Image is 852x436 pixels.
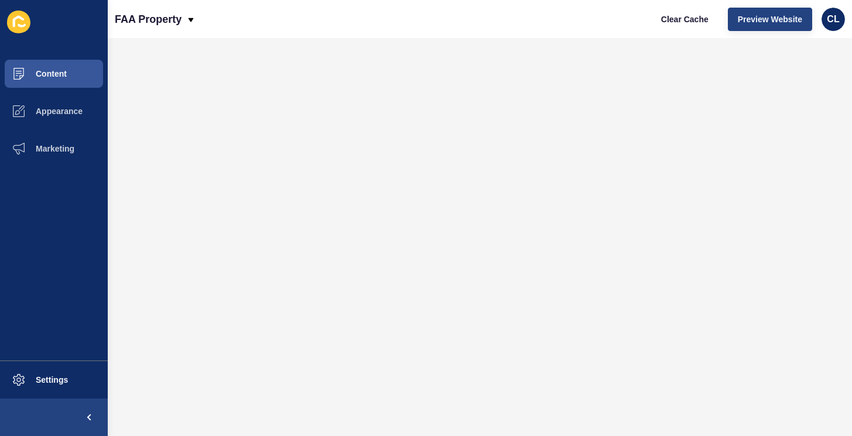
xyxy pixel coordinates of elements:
[661,13,709,25] span: Clear Cache
[738,13,802,25] span: Preview Website
[827,13,839,25] span: CL
[115,5,182,34] p: FAA Property
[728,8,812,31] button: Preview Website
[651,8,718,31] button: Clear Cache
